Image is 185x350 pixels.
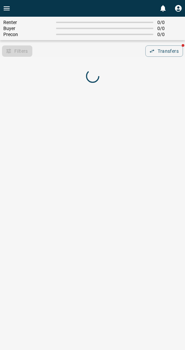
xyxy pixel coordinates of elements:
span: Renter [3,20,52,25]
span: Precon [3,32,52,37]
span: 0 / 0 [157,20,182,25]
span: 0 / 0 [157,26,182,31]
span: Buyer [3,26,52,31]
button: Profile [172,2,185,15]
span: 0 / 0 [157,32,182,37]
button: Transfers [145,45,183,57]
